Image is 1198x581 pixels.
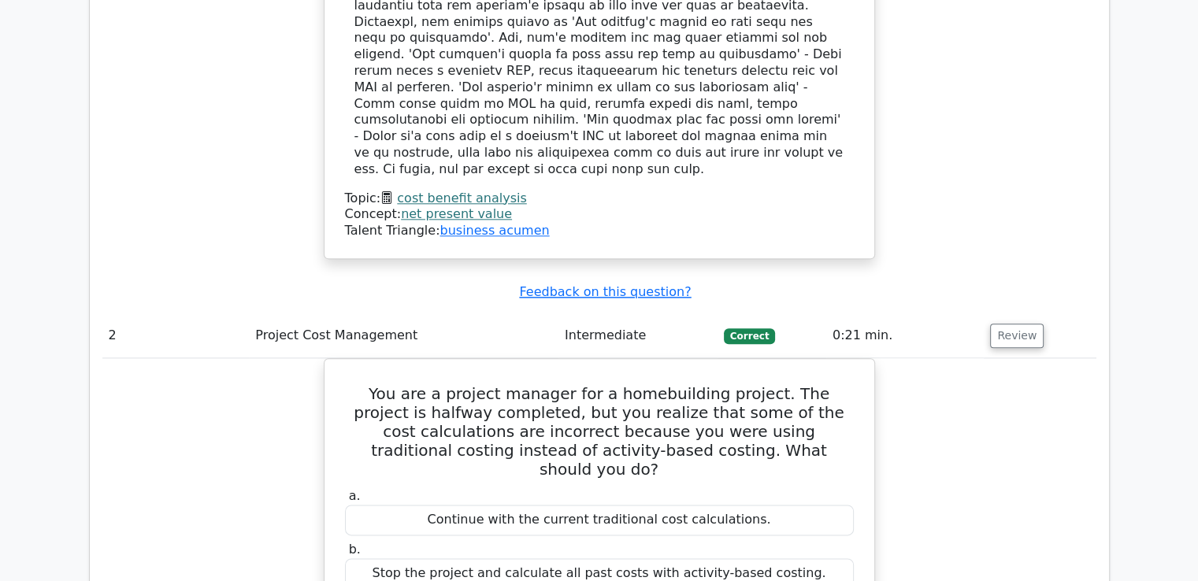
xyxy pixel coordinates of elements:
div: Concept: [345,206,854,223]
td: 0:21 min. [826,313,984,358]
span: b. [349,542,361,557]
a: business acumen [440,223,549,238]
h5: You are a project manager for a homebuilding project. The project is halfway completed, but you r... [343,384,855,479]
td: Project Cost Management [249,313,558,358]
a: Feedback on this question? [519,284,691,299]
button: Review [990,324,1044,348]
div: Topic: [345,191,854,207]
span: Correct [724,328,775,344]
div: Continue with the current traditional cost calculations. [345,505,854,535]
td: Intermediate [558,313,718,358]
td: 2 [102,313,250,358]
a: net present value [401,206,512,221]
span: a. [349,488,361,503]
div: Talent Triangle: [345,191,854,239]
a: cost benefit analysis [397,191,526,205]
